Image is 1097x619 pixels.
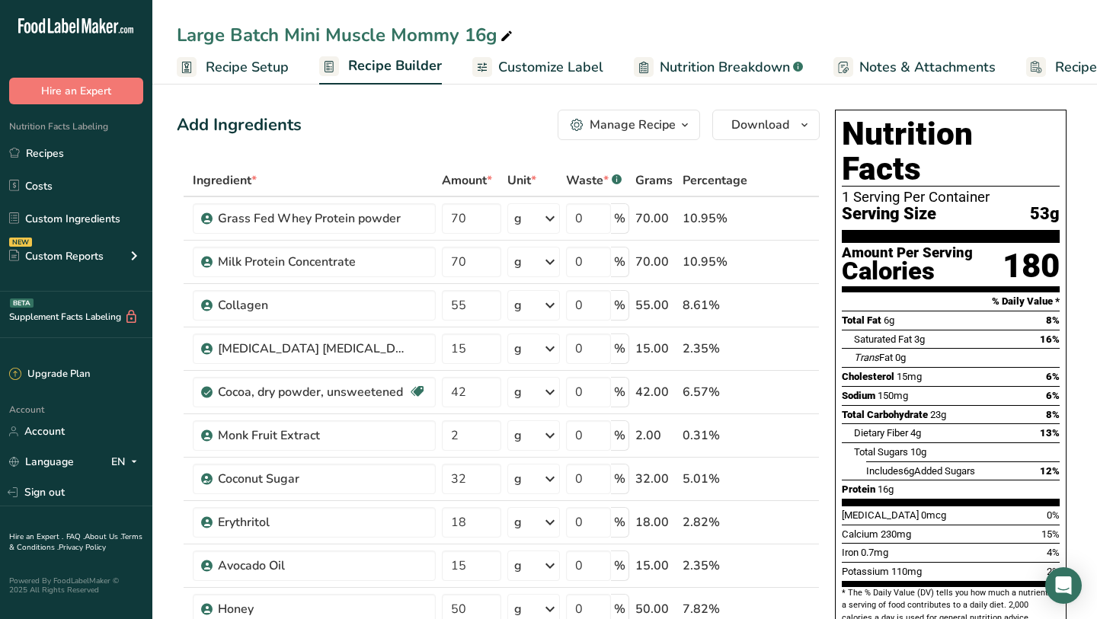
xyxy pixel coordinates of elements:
span: Serving Size [842,205,936,224]
span: Download [731,116,789,134]
div: 10.95% [683,253,747,271]
div: 15.00 [635,557,676,575]
div: NEW [9,238,32,247]
div: 0.31% [683,426,747,445]
span: 110mg [891,566,922,577]
span: Sodium [842,390,875,401]
div: 8.61% [683,296,747,314]
h1: Nutrition Facts [842,116,1060,187]
span: Unit [507,171,536,190]
span: Total Sugars [854,446,908,458]
div: 15.00 [635,340,676,358]
span: Saturated Fat [854,333,912,345]
span: Recipe Setup [206,57,289,78]
div: Open Intercom Messenger [1045,567,1082,604]
span: 0g [895,352,906,363]
div: Waste [566,171,622,190]
div: 50.00 [635,600,676,618]
span: 2% [1047,566,1060,577]
div: Upgrade Plan [9,367,90,382]
div: 18.00 [635,513,676,531]
div: BETA [10,298,34,308]
button: Manage Recipe [558,110,700,140]
span: Percentage [683,171,747,190]
div: EN [111,453,143,471]
div: 2.35% [683,557,747,575]
div: 5.01% [683,470,747,488]
span: 0.7mg [861,547,888,558]
span: 150mg [878,390,908,401]
span: 10g [910,446,926,458]
div: g [514,513,522,531]
div: 2.35% [683,340,747,358]
div: Monk Fruit Extract [218,426,408,445]
span: Protein [842,483,875,495]
div: g [514,600,522,618]
div: Manage Recipe [590,116,676,134]
span: 13% [1040,427,1060,439]
div: 55.00 [635,296,676,314]
div: Avocado Oil [218,557,408,575]
div: Amount Per Serving [842,246,973,260]
span: Fat [854,352,893,363]
a: Notes & Attachments [833,50,996,85]
span: 6g [904,465,914,477]
button: Download [712,110,820,140]
span: Potassium [842,566,889,577]
section: % Daily Value * [842,292,1060,311]
span: Cholesterol [842,371,894,382]
span: 3g [914,333,925,345]
div: 2.00 [635,426,676,445]
span: 15mg [897,371,922,382]
div: 1 Serving Per Container [842,190,1060,205]
div: g [514,209,522,228]
span: 8% [1046,409,1060,420]
span: Includes Added Sugars [866,465,975,477]
div: 42.00 [635,383,676,401]
span: Recipe Builder [348,56,442,76]
span: 15% [1041,528,1060,540]
div: Add Ingredients [177,113,302,138]
span: 6g [884,314,894,326]
a: Language [9,448,74,475]
span: Customize Label [498,57,603,78]
a: Terms & Conditions . [9,531,142,553]
div: g [514,383,522,401]
span: Amount [442,171,492,190]
div: Collagen [218,296,408,314]
span: Dietary Fiber [854,427,908,439]
div: 70.00 [635,253,676,271]
div: Cocoa, dry powder, unsweetened [218,383,408,401]
a: FAQ . [66,531,85,542]
span: [MEDICAL_DATA] [842,509,919,521]
span: Calcium [842,528,878,540]
span: 16g [878,483,894,495]
div: Grass Fed Whey Protein powder [218,209,408,228]
div: 70.00 [635,209,676,228]
a: Recipe Builder [319,49,442,85]
div: g [514,340,522,358]
a: Customize Label [472,50,603,85]
a: Recipe Setup [177,50,289,85]
span: 0mcg [921,509,946,521]
div: g [514,557,522,575]
span: 0% [1047,509,1060,521]
span: 53g [1030,205,1060,224]
span: Iron [842,547,859,558]
span: Notes & Attachments [859,57,996,78]
div: Milk Protein Concentrate [218,253,408,271]
div: [MEDICAL_DATA] [MEDICAL_DATA] fiber (Chicory Root Powder) [218,340,408,358]
span: 23g [930,409,946,420]
span: 4g [910,427,921,439]
div: 10.95% [683,209,747,228]
span: Nutrition Breakdown [660,57,790,78]
div: Custom Reports [9,248,104,264]
div: 7.82% [683,600,747,618]
span: Total Carbohydrate [842,409,928,420]
div: Honey [218,600,408,618]
div: Erythritol [218,513,408,531]
div: g [514,296,522,314]
a: About Us . [85,531,121,542]
span: Ingredient [193,171,257,190]
span: Grams [635,171,673,190]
